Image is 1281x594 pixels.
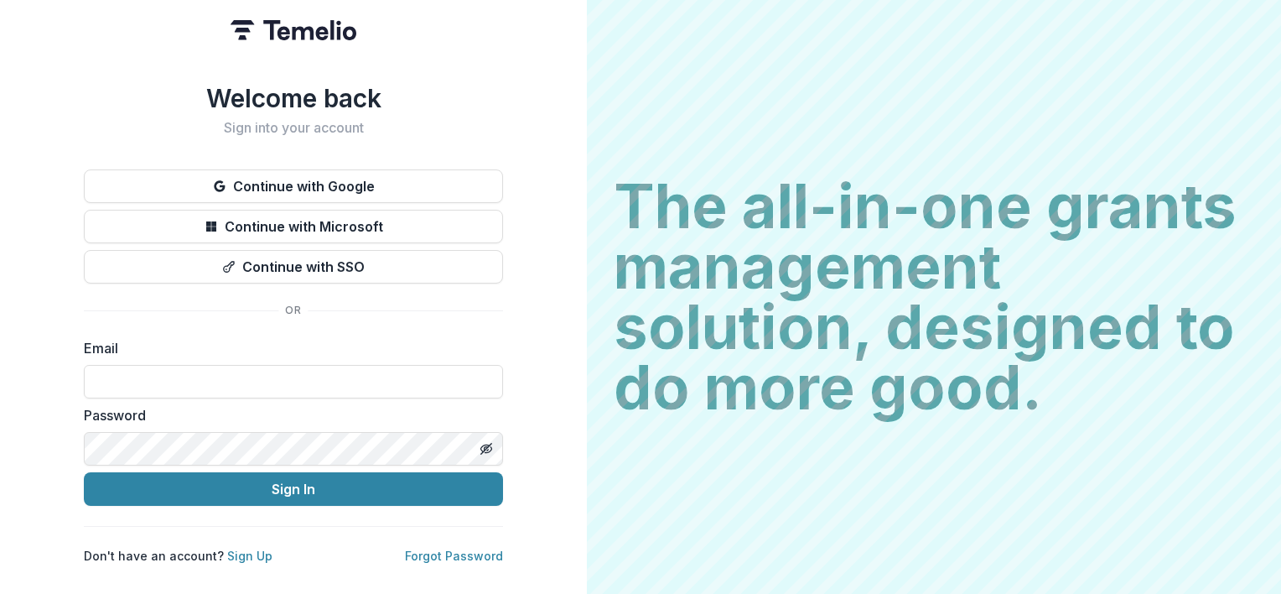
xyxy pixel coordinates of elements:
img: Temelio [231,20,356,40]
h1: Welcome back [84,83,503,113]
button: Continue with Microsoft [84,210,503,243]
a: Forgot Password [405,549,503,563]
label: Password [84,405,493,425]
button: Toggle password visibility [473,435,500,462]
button: Continue with Google [84,169,503,203]
h2: Sign into your account [84,120,503,136]
a: Sign Up [227,549,272,563]
button: Continue with SSO [84,250,503,284]
label: Email [84,338,493,358]
button: Sign In [84,472,503,506]
p: Don't have an account? [84,547,272,565]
